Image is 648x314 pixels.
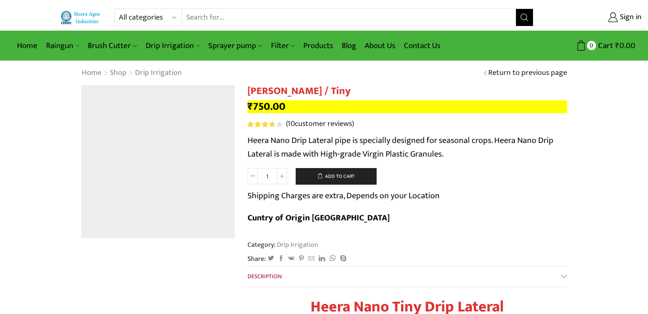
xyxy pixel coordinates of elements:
[546,10,642,25] a: Sign in
[400,36,445,56] a: Contact Us
[258,168,277,184] input: Product quantity
[488,68,567,79] a: Return to previous page
[299,36,337,56] a: Products
[248,211,390,225] b: Cuntry of Origin [GEOGRAPHIC_DATA]
[248,98,285,115] bdi: 750.00
[276,239,318,250] a: Drip Irrigation
[81,68,182,79] nav: Breadcrumb
[248,121,284,127] span: 10
[596,40,613,51] span: Cart
[587,41,596,50] span: 0
[42,36,84,56] a: Raingun
[13,36,42,56] a: Home
[296,168,377,185] button: Add to cart
[248,189,440,203] p: Shipping Charges are extra, Depends on your Location
[542,38,635,54] a: 0 Cart ₹0.00
[248,98,253,115] span: ₹
[109,68,127,79] a: Shop
[81,68,102,79] a: Home
[248,85,567,97] h1: [PERSON_NAME] / Tiny
[248,240,318,250] span: Category:
[204,36,266,56] a: Sprayer pump
[516,9,533,26] button: Search button
[84,36,141,56] a: Brush Cutter
[615,39,635,52] bdi: 0.00
[248,121,282,127] div: Rated 3.80 out of 5
[360,36,400,56] a: About Us
[618,12,642,23] span: Sign in
[248,121,274,127] span: Rated out of 5 based on customer ratings
[286,119,354,130] a: (10customer reviews)
[337,36,360,56] a: Blog
[81,85,235,238] img: Tiny Drip Lateral
[615,39,619,52] span: ₹
[135,68,182,79] a: Drip Irrigation
[288,117,295,130] span: 10
[267,36,299,56] a: Filter
[248,134,567,161] p: Heera Nano Drip Lateral pipe is specially designed for seasonal crops. Heera Nano Drip Lateral is...
[182,9,516,26] input: Search for...
[141,36,204,56] a: Drip Irrigation
[248,254,266,264] span: Share:
[248,271,282,281] span: Description
[248,266,567,287] a: Description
